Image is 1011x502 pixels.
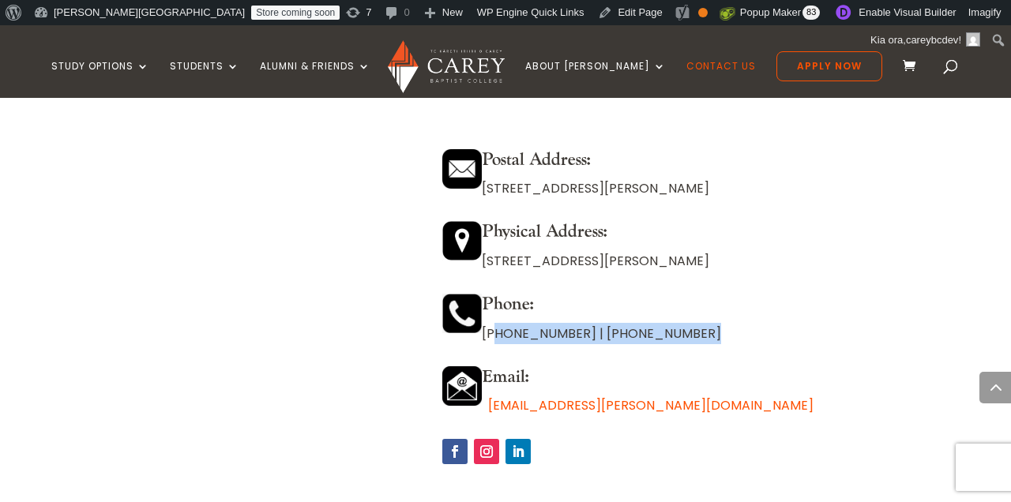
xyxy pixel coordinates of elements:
a: About [PERSON_NAME] [525,61,666,98]
p: [STREET_ADDRESS][PERSON_NAME] [442,178,910,199]
a: Alumni & Friends [260,61,370,98]
h4: Postal Address: [442,149,910,178]
a: Kia ora, ! [865,28,987,53]
a: Follow on LinkedIn [505,439,531,464]
div: OK [698,8,708,17]
a: Store coming soon [251,6,340,20]
img: Postal-Address.png [442,149,482,189]
span: 83 [802,6,820,20]
h4: Physical Address: [442,221,910,249]
a: [EMAIL_ADDRESS][PERSON_NAME][DOMAIN_NAME] [488,396,814,414]
a: Students [170,61,239,98]
h4: Email: [442,366,910,395]
img: Email.png [442,366,482,406]
span: careybcdev [906,34,958,46]
a: Follow on Instagram [474,439,499,464]
img: Physical-Address-300x300.png [442,221,482,260]
a: Study Options [51,61,149,98]
img: Carey Baptist College [388,40,504,93]
a: Follow on Facebook [442,439,468,464]
a: Contact Us [686,61,756,98]
a: Apply Now [776,51,882,81]
h4: Phone: [442,294,910,322]
img: Phone.jpg [442,294,482,333]
p: [STREET_ADDRESS][PERSON_NAME] [442,250,910,272]
p: [PHONE_NUMBER] | [PHONE_NUMBER] [442,323,910,344]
